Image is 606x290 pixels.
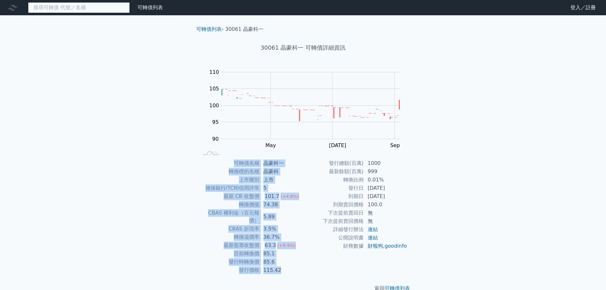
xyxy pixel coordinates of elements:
[260,266,303,274] td: 115.42
[364,217,407,225] td: 無
[303,192,364,201] td: 到期日
[199,258,260,266] td: 發行時轉換價
[196,26,222,32] a: 可轉債列表
[364,159,407,167] td: 1000
[199,159,260,167] td: 可轉債名稱
[260,167,303,176] td: 晶豪科
[263,242,277,249] div: 63.3
[368,226,378,232] a: 連結
[368,235,378,241] a: 連結
[364,209,407,217] td: 無
[199,192,260,201] td: 最新 CB 收盤價
[225,25,263,33] li: 30061 晶豪科一
[199,241,260,250] td: 最新股票收盤價
[303,184,364,192] td: 發行日
[565,3,601,13] a: 登入／註冊
[28,2,130,13] input: 搜尋可轉債 代號／名稱
[303,159,364,167] td: 發行總額(百萬)
[260,225,303,233] td: 3.5%
[191,43,415,52] h1: 30061 晶豪科一 可轉債詳細資訊
[329,142,346,148] tspan: [DATE]
[199,266,260,274] td: 發行價格
[199,167,260,176] td: 轉換標的名稱
[199,250,260,258] td: 目前轉換價
[209,69,219,75] tspan: 110
[260,159,303,167] td: 晶豪科一
[260,209,303,225] td: 5.89
[260,250,303,258] td: 85.1
[199,233,260,241] td: 轉換溢價率
[364,184,407,192] td: [DATE]
[303,225,364,234] td: 詳細發行辦法
[260,201,303,209] td: 74.38
[390,142,400,148] tspan: Sep
[212,119,219,125] tspan: 95
[137,4,163,11] a: 可轉債列表
[281,194,299,199] span: (+4.8%)
[260,233,303,241] td: 36.7%
[303,234,364,242] td: 公開說明書
[303,242,364,250] td: 財務數據
[260,184,303,192] td: 5
[199,209,260,225] td: CBAS 權利金（百元報價）
[199,225,260,233] td: CBAS 折現率
[212,136,219,142] tspan: 90
[199,176,260,184] td: 上市櫃別
[260,176,303,184] td: 上市
[196,25,224,33] li: ›
[368,243,383,249] a: 財報狗
[303,201,364,209] td: 到期賣回價格
[206,69,409,148] g: Chart
[209,86,219,92] tspan: 105
[221,89,400,121] g: Series
[303,167,364,176] td: 最新餘額(百萬)
[265,142,276,148] tspan: May
[260,258,303,266] td: 85.6
[263,193,281,200] div: 101.7
[303,217,364,225] td: 下次提前賣回價格
[199,201,260,209] td: 轉換價值
[364,167,407,176] td: 999
[199,184,260,192] td: 擔保銀行/TCRI信用評等
[364,192,407,201] td: [DATE]
[385,243,407,249] a: goodinfo
[303,209,364,217] td: 下次提前賣回日
[209,103,219,109] tspan: 100
[277,243,296,248] span: (+9.9%)
[364,176,407,184] td: 0.01%
[303,176,364,184] td: 轉換比例
[364,242,407,250] td: ,
[364,201,407,209] td: 100.0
